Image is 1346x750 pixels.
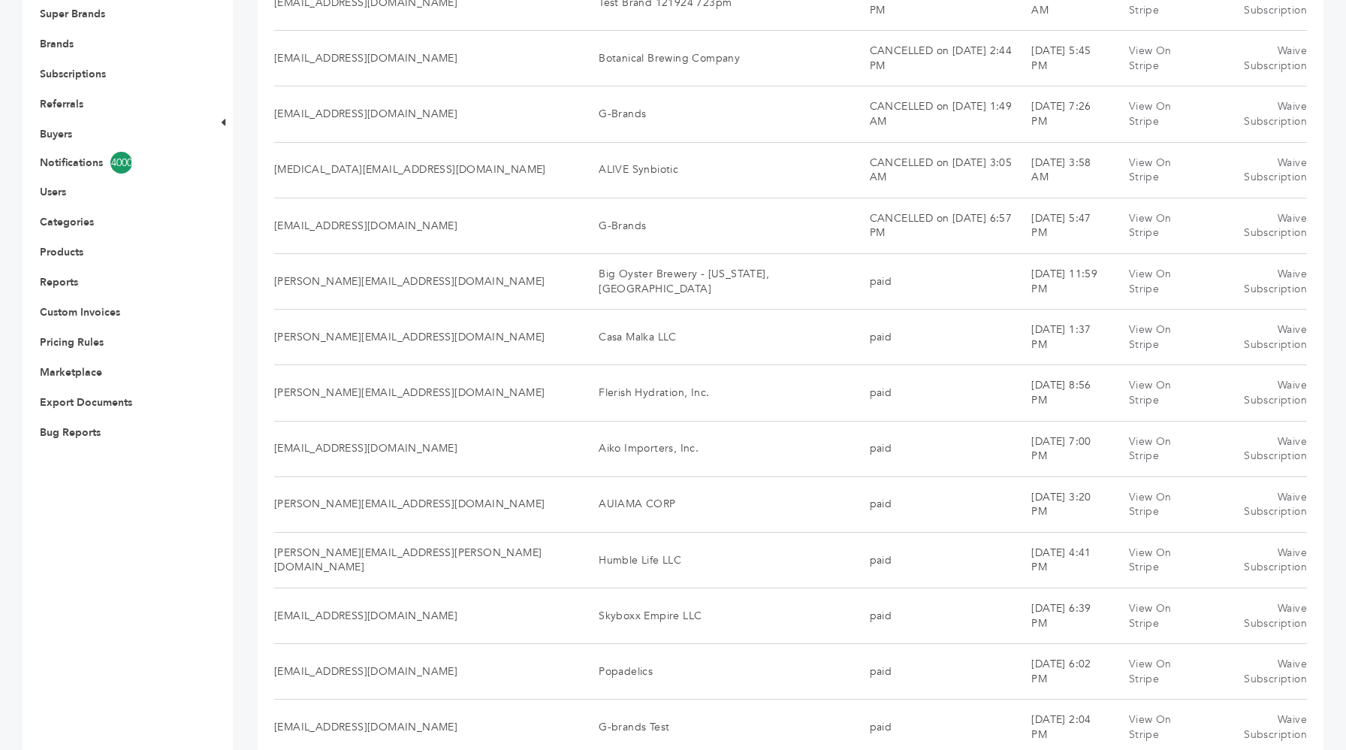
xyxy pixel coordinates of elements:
a: Bug Reports [40,425,101,440]
td: Big Oyster Brewery - [US_STATE], [GEOGRAPHIC_DATA] [580,253,850,309]
a: Waive Subscription [1244,657,1307,686]
td: paid [851,365,1013,421]
td: paid [851,421,1013,476]
td: paid [851,644,1013,700]
a: Products [40,245,83,259]
td: paid [851,310,1013,365]
a: Waive Subscription [1244,712,1307,742]
a: View On Stripe [1129,267,1172,296]
td: Aiko Importers, Inc. [580,421,850,476]
a: View On Stripe [1129,211,1172,240]
td: [EMAIL_ADDRESS][DOMAIN_NAME] [274,644,580,700]
td: CANCELLED on [DATE] 6:57 PM [851,198,1013,253]
a: Buyers [40,127,72,141]
a: View On Stripe [1129,434,1172,464]
td: G-Brands [580,198,850,253]
td: [PERSON_NAME][EMAIL_ADDRESS][DOMAIN_NAME] [274,310,580,365]
td: [PERSON_NAME][EMAIL_ADDRESS][DOMAIN_NAME] [274,365,580,421]
a: View On Stripe [1129,156,1172,185]
a: View On Stripe [1129,657,1172,686]
a: Super Brands [40,7,105,21]
a: Users [40,185,66,199]
td: [DATE] 5:45 PM [1013,31,1109,86]
td: Humble Life LLC [580,532,850,588]
td: ALIVE Synbiotic [580,142,850,198]
a: Categories [40,215,94,229]
td: CANCELLED on [DATE] 2:44 PM [851,31,1013,86]
a: Waive Subscription [1244,44,1307,73]
td: [PERSON_NAME][EMAIL_ADDRESS][DOMAIN_NAME] [274,253,580,309]
td: [DATE] 3:20 PM [1013,476,1109,532]
a: Referrals [40,97,83,111]
td: [MEDICAL_DATA][EMAIL_ADDRESS][DOMAIN_NAME] [274,142,580,198]
a: Waive Subscription [1244,322,1307,352]
td: Botanical Brewing Company [580,31,850,86]
td: paid [851,253,1013,309]
td: [EMAIL_ADDRESS][DOMAIN_NAME] [274,86,580,142]
td: [DATE] 7:26 PM [1013,86,1109,142]
a: Waive Subscription [1244,99,1307,129]
span: 4000 [110,152,132,174]
a: View On Stripe [1129,44,1172,73]
td: [DATE] 6:02 PM [1013,644,1109,700]
a: View On Stripe [1129,378,1172,407]
td: [DATE] 7:00 PM [1013,421,1109,476]
a: View On Stripe [1129,490,1172,519]
a: Notifications4000 [40,152,193,174]
a: View On Stripe [1129,601,1172,631]
a: Waive Subscription [1244,490,1307,519]
a: Waive Subscription [1244,434,1307,464]
a: Brands [40,37,74,51]
a: Waive Subscription [1244,156,1307,185]
td: Casa Malka LLC [580,310,850,365]
a: Waive Subscription [1244,546,1307,575]
a: Marketplace [40,365,102,380]
a: Custom Invoices [40,305,120,319]
td: [EMAIL_ADDRESS][DOMAIN_NAME] [274,421,580,476]
a: Export Documents [40,395,132,410]
td: [EMAIL_ADDRESS][DOMAIN_NAME] [274,31,580,86]
td: [DATE] 3:58 AM [1013,142,1109,198]
td: AUIAMA CORP [580,476,850,532]
a: Waive Subscription [1244,211,1307,240]
a: View On Stripe [1129,322,1172,352]
td: Skyboxx Empire LLC [580,588,850,644]
td: G-Brands [580,86,850,142]
td: [EMAIL_ADDRESS][DOMAIN_NAME] [274,588,580,644]
td: Flerish Hydration, Inc. [580,365,850,421]
td: paid [851,476,1013,532]
a: Pricing Rules [40,335,104,349]
td: [PERSON_NAME][EMAIL_ADDRESS][DOMAIN_NAME] [274,476,580,532]
td: CANCELLED on [DATE] 1:49 AM [851,86,1013,142]
td: [DATE] 8:56 PM [1013,365,1109,421]
a: Subscriptions [40,67,106,81]
td: [PERSON_NAME][EMAIL_ADDRESS][PERSON_NAME][DOMAIN_NAME] [274,532,580,588]
a: Reports [40,275,78,289]
td: [DATE] 4:41 PM [1013,532,1109,588]
a: View On Stripe [1129,99,1172,129]
a: Waive Subscription [1244,378,1307,407]
td: Popadelics [580,644,850,700]
td: [DATE] 11:59 PM [1013,253,1109,309]
td: [DATE] 6:39 PM [1013,588,1109,644]
td: paid [851,588,1013,644]
a: View On Stripe [1129,712,1172,742]
td: paid [851,532,1013,588]
a: Waive Subscription [1244,267,1307,296]
a: View On Stripe [1129,546,1172,575]
a: Waive Subscription [1244,601,1307,631]
td: [DATE] 5:47 PM [1013,198,1109,253]
td: CANCELLED on [DATE] 3:05 AM [851,142,1013,198]
td: [EMAIL_ADDRESS][DOMAIN_NAME] [274,198,580,253]
td: [DATE] 1:37 PM [1013,310,1109,365]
